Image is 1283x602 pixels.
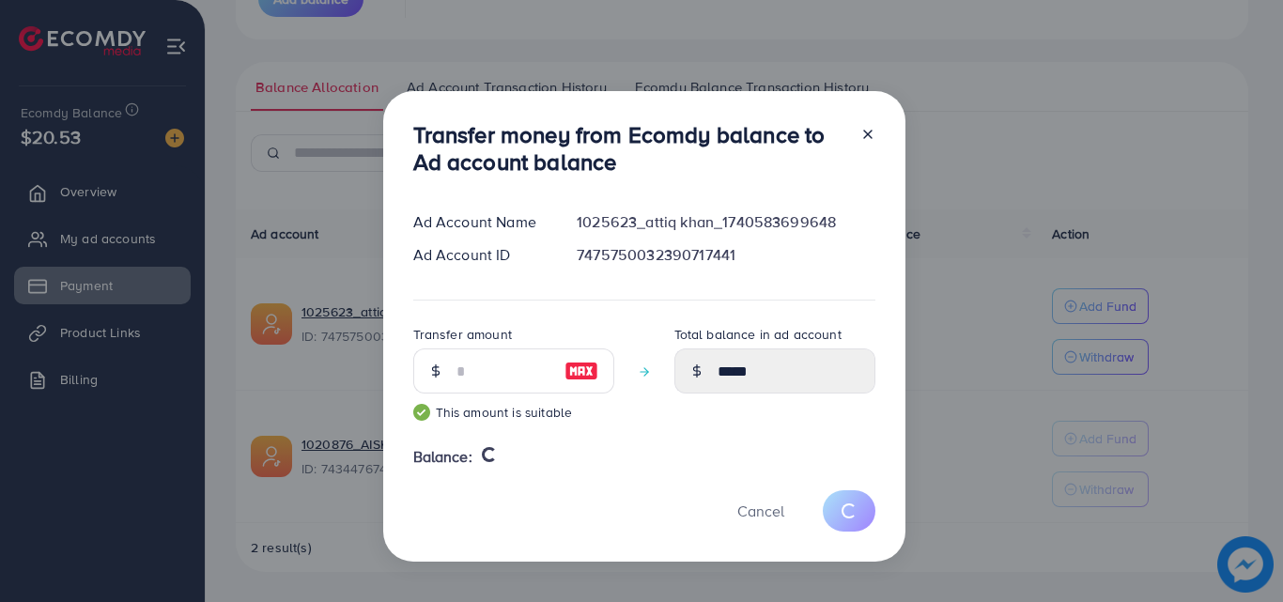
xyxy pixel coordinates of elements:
img: guide [413,404,430,421]
div: 7475750032390717441 [562,244,889,266]
span: Cancel [737,501,784,521]
span: Balance: [413,446,472,468]
label: Transfer amount [413,325,512,344]
button: Cancel [714,490,808,531]
div: 1025623_attiq khan_1740583699648 [562,211,889,233]
label: Total balance in ad account [674,325,842,344]
div: Ad Account ID [398,244,563,266]
small: This amount is suitable [413,403,614,422]
div: Ad Account Name [398,211,563,233]
h3: Transfer money from Ecomdy balance to Ad account balance [413,121,845,176]
img: image [564,360,598,382]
